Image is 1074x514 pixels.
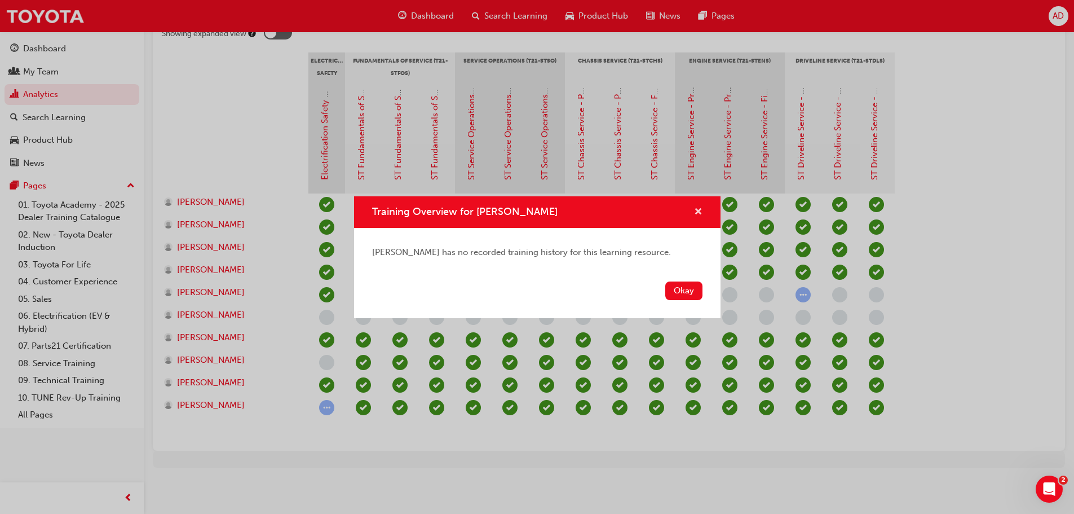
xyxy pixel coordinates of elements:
[354,196,721,318] div: Training Overview for Pat Thomas
[665,282,702,300] button: Okay
[1036,476,1063,503] iframe: Intercom live chat
[694,208,702,218] span: cross-icon
[372,205,558,218] span: Training Overview for [PERSON_NAME]
[372,246,702,259] div: [PERSON_NAME] has no recorded training history for this learning resource.
[694,205,702,219] button: cross-icon
[1059,476,1068,485] span: 2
